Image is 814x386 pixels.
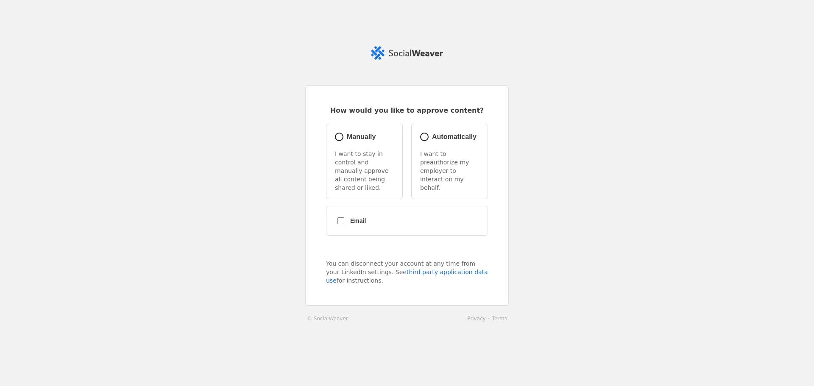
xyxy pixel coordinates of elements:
a: Terms [492,316,507,322]
li: · [486,314,492,323]
mat-radio-group: Select an option [326,124,488,199]
a: © SocialWeaver [307,314,348,323]
div: You can disconnect your account at any time from your LinkedIn settings. See for instructions. [326,259,488,285]
a: third party application data use [326,269,488,284]
a: Privacy [467,316,485,322]
span: Automatically [432,133,477,140]
span: How would you like to approve content? [330,106,484,115]
p: I want to stay in control and manually approve all content being shared or liked. [333,150,396,192]
span: Manually [347,133,376,140]
span: Email [350,217,366,224]
p: I want to preauthorize my employer to interact on my behalf. [418,150,481,192]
